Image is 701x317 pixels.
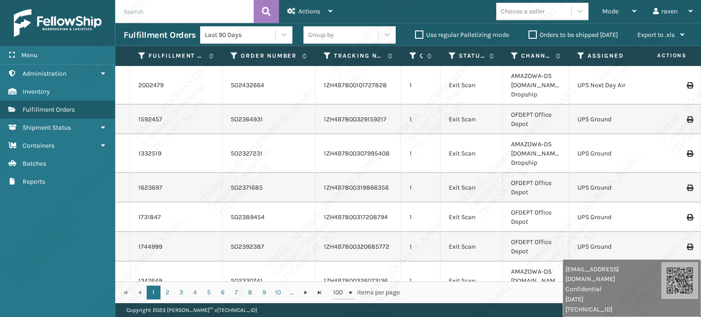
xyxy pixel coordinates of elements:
[687,116,692,123] i: Print Label
[222,66,315,105] td: SO2432664
[687,185,692,191] i: Print Label
[285,286,299,299] a: ...
[334,52,383,60] label: Tracking Number
[271,286,285,299] a: 10
[415,31,509,39] label: Use regular Palletizing mode
[503,232,569,262] td: OFDEPT Office Depot
[440,66,503,105] td: Exit Scan
[324,115,386,123] a: 1ZH4B7800329159217
[324,150,390,157] a: 1ZH4B7800307995408
[565,284,661,294] span: Confidential
[569,105,657,134] td: UPS Ground
[565,264,661,284] span: [EMAIL_ADDRESS][DOMAIN_NAME]
[529,31,618,39] label: Orders to be shipped [DATE]
[241,52,297,60] label: Order Number
[637,31,675,39] span: Export to .xls
[126,303,257,317] p: Copyright 2023 [PERSON_NAME]™ v [TECHNICAL_ID]
[440,262,503,300] td: Exit Scan
[244,286,257,299] a: 8
[569,232,657,262] td: UPS Ground
[440,232,503,262] td: Exit Scan
[420,52,422,60] label: Quantity
[628,48,692,63] span: Actions
[401,262,440,300] td: 1
[205,30,276,40] div: Last 90 Days
[440,203,503,232] td: Exit Scan
[138,276,162,286] a: 1347649
[188,286,202,299] a: 4
[138,81,164,90] a: 2002479
[138,242,162,251] a: 1744999
[324,213,388,221] a: 1ZH4B7800317208794
[222,232,315,262] td: SO2392387
[569,66,657,105] td: UPS Next Day Air
[222,105,315,134] td: SO2364931
[503,262,569,300] td: AMAZOWA-DS [DOMAIN_NAME] Dropship
[687,244,692,250] i: Print Label
[569,134,657,173] td: UPS Ground
[14,9,101,37] img: logo
[23,160,46,167] span: Batches
[687,150,692,157] i: Print Label
[333,286,400,299] span: items per page
[401,134,440,173] td: 1
[440,105,503,134] td: Exit Scan
[138,115,162,124] a: 1592457
[501,6,545,16] div: Choose a seller
[569,203,657,232] td: UPS Ground
[687,82,692,89] i: Print Label
[401,232,440,262] td: 1
[21,51,37,59] span: Menu
[174,286,188,299] a: 3
[257,286,271,299] a: 9
[324,277,388,285] a: 1ZH4B7800326073136
[202,286,216,299] a: 5
[299,286,313,299] a: Go to the next page
[503,203,569,232] td: OFDEPT Office Depot
[521,52,551,60] label: Channel
[138,213,161,222] a: 1731847
[216,286,230,299] a: 6
[503,66,569,105] td: AMAZOWA-DS [DOMAIN_NAME] Dropship
[138,149,161,158] a: 1332519
[565,294,661,304] span: [DATE]
[124,30,196,41] h3: Fulfillment Orders
[222,173,315,203] td: SO2371685
[569,173,657,203] td: UPS Ground
[23,70,66,78] span: Administration
[23,106,75,114] span: Fulfillment Orders
[324,243,389,251] a: 1ZH4B7800320685772
[324,184,389,191] a: 1ZH4B7800319866356
[565,305,661,314] span: [TECHNICAL_ID]
[440,173,503,203] td: Exit Scan
[222,203,315,232] td: SO2389454
[401,203,440,232] td: 1
[413,288,691,297] div: 1 - 100 of 48726 items
[23,142,54,150] span: Containers
[503,134,569,173] td: AMAZOWA-DS [DOMAIN_NAME] Dropship
[602,7,618,15] span: Mode
[308,30,334,40] div: Group by
[503,173,569,203] td: OFDEPT Office Depot
[302,289,309,296] span: Go to the next page
[440,134,503,173] td: Exit Scan
[401,105,440,134] td: 1
[687,214,692,221] i: Print Label
[588,52,639,60] label: Assigned Carrier Service
[401,173,440,203] td: 1
[333,288,347,297] span: 100
[316,289,323,296] span: Go to the last page
[230,286,244,299] a: 7
[138,183,162,192] a: 1623697
[313,286,327,299] a: Go to the last page
[459,52,485,60] label: Status
[23,178,45,185] span: Reports
[503,105,569,134] td: OFDEPT Office Depot
[324,81,387,89] a: 1ZH4B7800101727828
[222,262,315,300] td: SO2330741
[23,124,71,132] span: Shipment Status
[160,286,174,299] a: 2
[149,52,204,60] label: Fulfillment Order Id
[147,286,160,299] a: 1
[23,88,50,96] span: Inventory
